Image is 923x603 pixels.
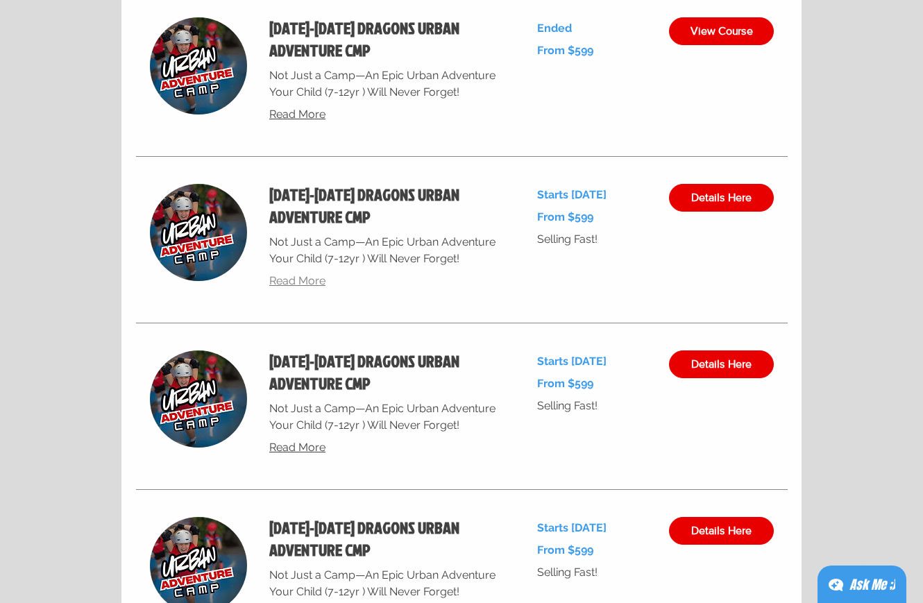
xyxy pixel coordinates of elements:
[669,184,774,212] a: Details Here
[669,17,774,45] a: View Course
[269,274,325,287] span: Read More
[269,106,504,123] a: Read More
[691,26,753,37] span: View Course
[269,184,504,228] a: SEPT 8-12 DRAGONS URBAN ADVENTURE CMP
[269,567,504,600] p: Not Just a Camp—An Epic Urban Adventure Your Child (7-12yr ) Will Never Forget!
[269,234,504,267] p: Not Just a Camp—An Epic Urban Adventure Your Child (7-12yr ) Will Never Forget!
[537,17,647,40] p: Ended
[691,192,752,203] span: Details Here
[691,525,752,536] span: Details Here
[269,108,325,121] span: Read More
[269,517,504,561] h2: [DATE]-[DATE] DRAGONS URBAN ADVENTURE CMP
[269,441,325,454] span: Read More
[537,373,647,395] p: From $599
[269,400,504,434] p: Not Just a Camp—An Epic Urban Adventure Your Child (7-12yr ) Will Never Forget!
[669,517,774,545] a: Details Here
[269,17,504,62] a: 4-7th Aug DRAGONS URBAN ADVENTURE CMP
[269,67,504,101] p: Not Just a Camp—An Epic Urban Adventure Your Child (7-12yr ) Will Never Forget!
[537,228,647,250] p: Selling Fast!
[537,561,647,584] p: Selling Fast!
[669,350,774,378] a: Details Here
[269,273,504,289] a: Read More
[269,184,504,228] h2: [DATE]-[DATE] DRAGONS URBAN ADVENTURE CMP
[537,539,647,561] p: From $599
[537,350,647,373] p: Starts [DATE]
[537,395,647,417] p: Selling Fast!
[269,17,504,62] h2: [DATE]-[DATE] DRAGONS URBAN ADVENTURE CMP
[269,439,504,456] a: Read More
[537,206,647,228] p: From $599
[537,184,647,206] p: Starts [DATE]
[269,350,504,395] a: OCT 13-17 DRAGONS URBAN ADVENTURE CMP
[537,40,647,62] p: From $599
[269,350,504,395] h2: [DATE]-[DATE] DRAGONS URBAN ADVENTURE CMP
[691,359,752,370] span: Details Here
[537,517,647,539] p: Starts [DATE]
[849,575,895,595] div: Ask Me ;)
[269,517,504,561] a: OCT 20-24 DRAGONS URBAN ADVENTURE CMP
